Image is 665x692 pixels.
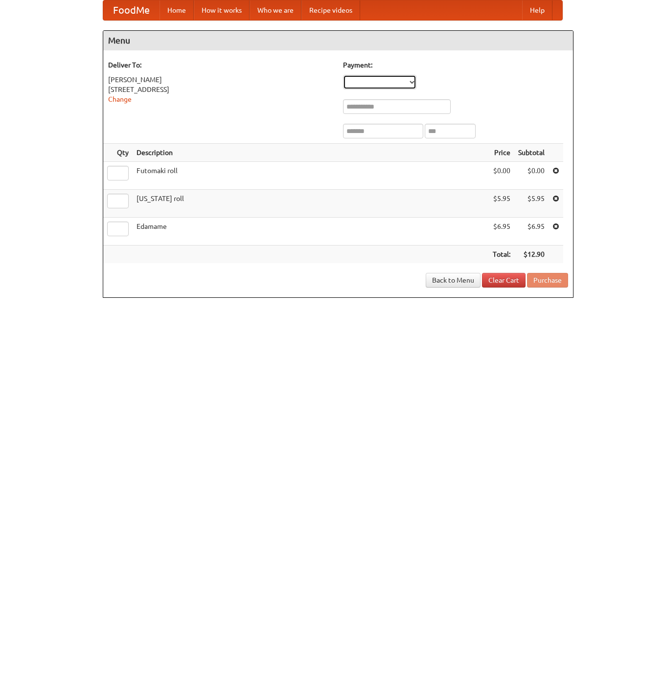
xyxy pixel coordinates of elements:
a: Clear Cart [482,273,526,288]
th: Total: [489,246,514,264]
th: $12.90 [514,246,549,264]
th: Description [133,144,489,162]
a: FoodMe [103,0,160,20]
td: Futomaki roll [133,162,489,190]
a: Back to Menu [426,273,481,288]
td: $6.95 [514,218,549,246]
a: Help [522,0,552,20]
td: $5.95 [489,190,514,218]
td: $6.95 [489,218,514,246]
th: Price [489,144,514,162]
th: Subtotal [514,144,549,162]
h5: Payment: [343,60,568,70]
div: [STREET_ADDRESS] [108,85,333,94]
td: [US_STATE] roll [133,190,489,218]
td: $0.00 [489,162,514,190]
div: [PERSON_NAME] [108,75,333,85]
h4: Menu [103,31,573,50]
td: $0.00 [514,162,549,190]
a: Change [108,95,132,103]
a: Recipe videos [301,0,360,20]
a: Home [160,0,194,20]
th: Qty [103,144,133,162]
button: Purchase [527,273,568,288]
h5: Deliver To: [108,60,333,70]
td: $5.95 [514,190,549,218]
td: Edamame [133,218,489,246]
a: Who we are [250,0,301,20]
a: How it works [194,0,250,20]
